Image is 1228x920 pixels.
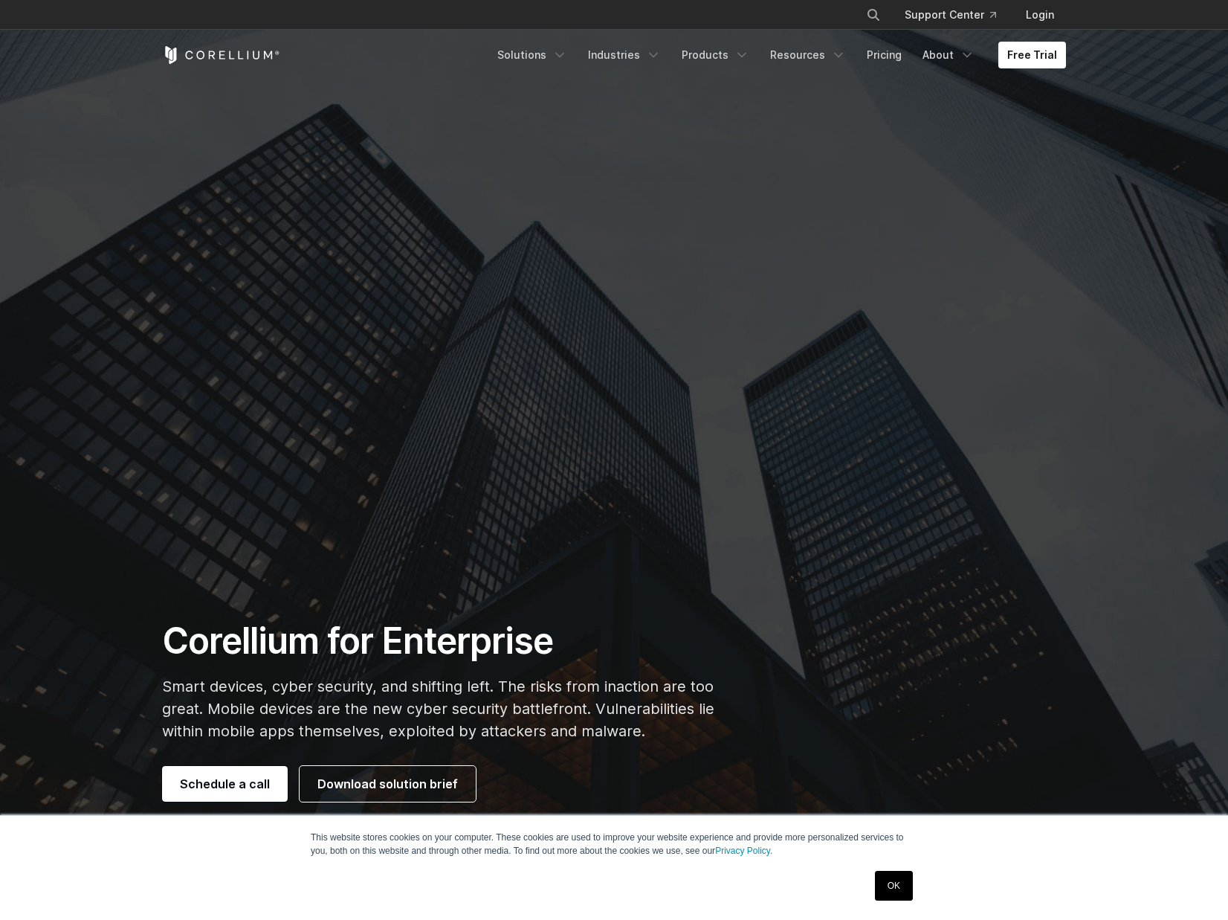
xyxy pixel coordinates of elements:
a: Industries [579,42,670,68]
a: Resources [761,42,855,68]
a: About [914,42,983,68]
a: Solutions [488,42,576,68]
a: Privacy Policy. [715,846,772,856]
a: Pricing [858,42,911,68]
p: Smart devices, cyber security, and shifting left. The risks from inaction are too great. Mobile d... [162,675,754,742]
span: Download solution brief [317,775,458,793]
a: Schedule a call [162,766,288,802]
a: Login [1014,1,1066,28]
h1: Corellium for Enterprise [162,619,754,663]
a: Corellium Home [162,46,280,64]
div: Navigation Menu [488,42,1066,68]
a: Support Center [893,1,1008,28]
button: Search [860,1,887,28]
a: Free Trial [998,42,1066,68]
a: Download solution brief [300,766,476,802]
a: Products [673,42,758,68]
span: Schedule a call [180,775,270,793]
div: Navigation Menu [848,1,1066,28]
p: This website stores cookies on your computer. These cookies are used to improve your website expe... [311,831,917,858]
a: OK [875,871,913,901]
